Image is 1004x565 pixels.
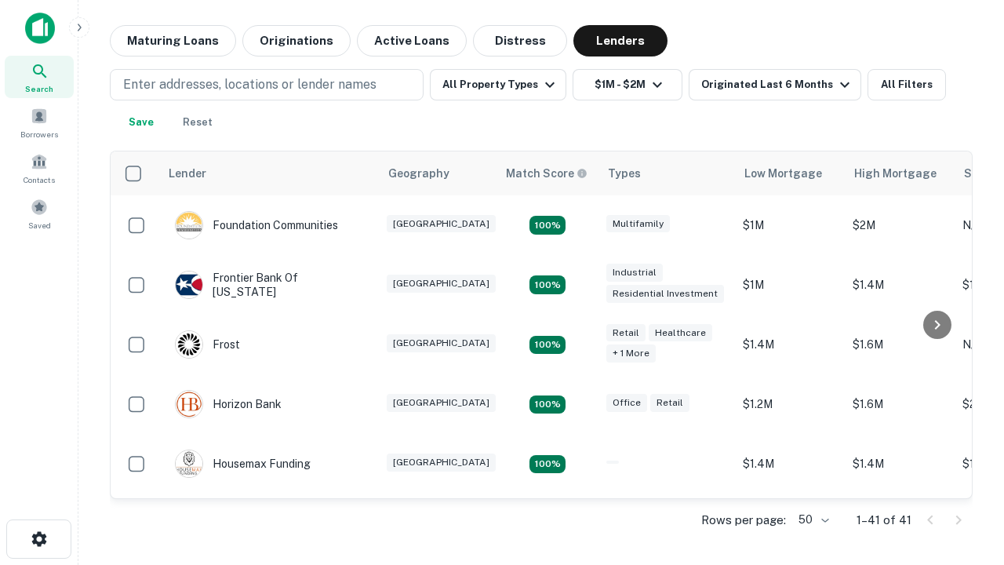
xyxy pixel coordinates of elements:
[387,275,496,293] div: [GEOGRAPHIC_DATA]
[176,391,202,417] img: picture
[845,255,955,315] td: $1.4M
[529,216,566,235] div: Matching Properties: 4, hasApolloMatch: undefined
[387,394,496,412] div: [GEOGRAPHIC_DATA]
[28,219,51,231] span: Saved
[845,315,955,374] td: $1.6M
[735,315,845,374] td: $1.4M
[175,211,338,239] div: Foundation Communities
[573,25,668,56] button: Lenders
[169,164,206,183] div: Lender
[735,374,845,434] td: $1.2M
[529,455,566,474] div: Matching Properties: 4, hasApolloMatch: undefined
[176,450,202,477] img: picture
[854,164,937,183] div: High Mortgage
[926,389,1004,465] iframe: Chat Widget
[845,151,955,195] th: High Mortgage
[25,13,55,44] img: capitalize-icon.png
[5,101,74,144] a: Borrowers
[650,394,689,412] div: Retail
[735,255,845,315] td: $1M
[176,331,202,358] img: picture
[606,215,670,233] div: Multifamily
[606,324,646,342] div: Retail
[845,434,955,494] td: $1.4M
[5,147,74,189] a: Contacts
[176,212,202,239] img: picture
[110,69,424,100] button: Enter addresses, locations or lender names
[744,164,822,183] div: Low Mortgage
[387,334,496,352] div: [GEOGRAPHIC_DATA]
[175,330,240,359] div: Frost
[845,494,955,553] td: $1.6M
[606,264,663,282] div: Industrial
[506,165,587,182] div: Capitalize uses an advanced AI algorithm to match your search with the best lender. The match sco...
[735,195,845,255] td: $1M
[175,390,282,418] div: Horizon Bank
[176,272,202,298] img: picture
[24,173,55,186] span: Contacts
[110,25,236,56] button: Maturing Loans
[25,82,53,95] span: Search
[735,434,845,494] td: $1.4M
[497,151,598,195] th: Capitalize uses an advanced AI algorithm to match your search with the best lender. The match sco...
[573,69,682,100] button: $1M - $2M
[173,107,223,138] button: Reset
[845,374,955,434] td: $1.6M
[606,394,647,412] div: Office
[868,69,946,100] button: All Filters
[606,344,656,363] div: + 1 more
[175,271,363,299] div: Frontier Bank Of [US_STATE]
[529,336,566,355] div: Matching Properties: 4, hasApolloMatch: undefined
[357,25,467,56] button: Active Loans
[598,151,735,195] th: Types
[20,128,58,140] span: Borrowers
[649,324,712,342] div: Healthcare
[689,69,861,100] button: Originated Last 6 Months
[379,151,497,195] th: Geography
[845,195,955,255] td: $2M
[159,151,379,195] th: Lender
[5,192,74,235] a: Saved
[701,75,854,94] div: Originated Last 6 Months
[529,275,566,294] div: Matching Properties: 4, hasApolloMatch: undefined
[387,215,496,233] div: [GEOGRAPHIC_DATA]
[5,56,74,98] a: Search
[529,395,566,414] div: Matching Properties: 4, hasApolloMatch: undefined
[123,75,376,94] p: Enter addresses, locations or lender names
[606,285,724,303] div: Residential Investment
[735,494,845,553] td: $1.4M
[175,450,311,478] div: Housemax Funding
[116,107,166,138] button: Save your search to get updates of matches that match your search criteria.
[608,164,641,183] div: Types
[388,164,449,183] div: Geography
[242,25,351,56] button: Originations
[701,511,786,530] p: Rows per page:
[430,69,566,100] button: All Property Types
[506,165,584,182] h6: Match Score
[473,25,567,56] button: Distress
[792,508,831,531] div: 50
[387,454,496,472] div: [GEOGRAPHIC_DATA]
[735,151,845,195] th: Low Mortgage
[857,511,911,530] p: 1–41 of 41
